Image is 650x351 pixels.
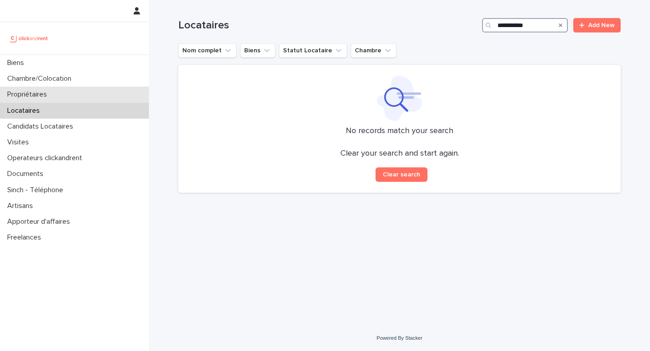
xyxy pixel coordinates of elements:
h1: Locataires [178,19,478,32]
span: Add New [588,22,615,28]
p: Visites [4,138,36,147]
p: Artisans [4,202,40,210]
input: Search [482,18,568,32]
p: Operateurs clickandrent [4,154,89,162]
p: No records match your search [189,126,610,136]
p: Propriétaires [4,90,54,99]
button: Chambre [351,43,396,58]
p: Sinch - Téléphone [4,186,70,194]
button: Clear search [376,167,427,182]
button: Statut Locataire [279,43,347,58]
p: Locataires [4,106,47,115]
p: Apporteur d'affaires [4,217,77,226]
p: Candidats Locataires [4,122,80,131]
p: Freelances [4,233,48,242]
p: Clear your search and start again. [340,149,459,159]
span: Clear search [383,171,420,178]
a: Powered By Stacker [376,335,422,341]
p: Chambre/Colocation [4,74,79,83]
p: Documents [4,170,51,178]
p: Biens [4,59,31,67]
a: Add New [573,18,621,32]
img: UCB0brd3T0yccxBKYDjQ [7,29,51,47]
button: Biens [240,43,275,58]
button: Nom complet [178,43,237,58]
